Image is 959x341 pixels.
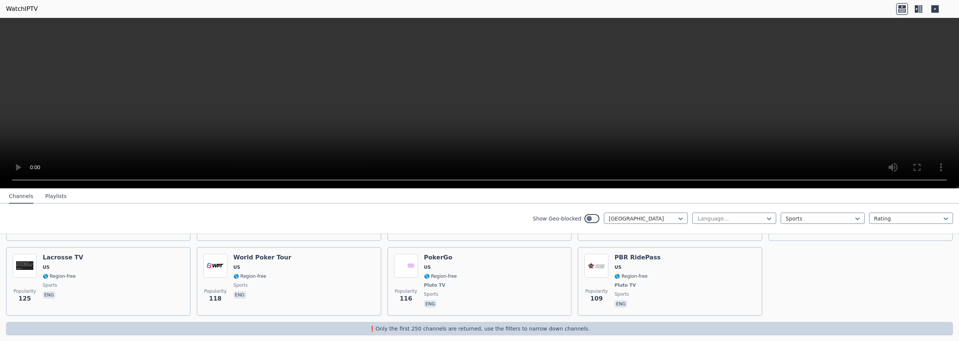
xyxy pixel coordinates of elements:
span: sports [43,282,57,288]
span: US [614,264,621,270]
button: Channels [9,189,33,204]
p: eng [614,300,627,308]
span: Pluto TV [424,282,445,288]
h6: PokerGo [424,254,457,261]
h6: Lacrosse TV [43,254,83,261]
span: sports [424,291,438,297]
img: PokerGo [394,254,418,278]
label: Show Geo-blocked [533,215,581,222]
p: eng [424,300,437,308]
span: Popularity [395,288,417,294]
span: Popularity [13,288,36,294]
h6: World Poker Tour [233,254,291,261]
span: 125 [18,294,31,303]
p: eng [233,291,246,299]
a: WatchIPTV [6,4,38,13]
span: 🌎 Region-free [614,273,647,279]
span: 118 [209,294,221,303]
img: Lacrosse TV [13,254,37,278]
span: Popularity [204,288,227,294]
span: 🌎 Region-free [424,273,457,279]
span: Popularity [585,288,608,294]
span: 116 [400,294,412,303]
h6: PBR RidePass [614,254,660,261]
span: US [43,264,49,270]
button: Playlists [45,189,67,204]
img: PBR RidePass [584,254,608,278]
img: World Poker Tour [203,254,227,278]
span: sports [614,291,629,297]
span: sports [233,282,248,288]
p: ❗️Only the first 250 channels are returned, use the filters to narrow down channels. [9,325,950,332]
span: US [424,264,431,270]
p: eng [43,291,55,299]
span: 🌎 Region-free [43,273,76,279]
span: 🌎 Region-free [233,273,266,279]
span: Pluto TV [614,282,636,288]
span: 109 [590,294,603,303]
span: US [233,264,240,270]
